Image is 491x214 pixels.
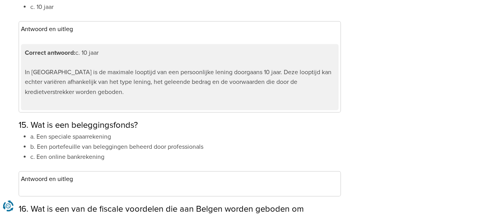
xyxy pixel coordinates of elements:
[25,68,335,97] p: In [GEOGRAPHIC_DATA] is de maximale looptijd van een persoonlijke lening doorgaans 10 jaar. Deze ...
[21,24,338,35] h3: Antwoord en uitleg
[25,48,335,58] p: c. 10 jaar
[25,49,75,57] strong: Correct antwoord:
[30,132,341,142] li: a. Een speciale spaarrekening
[19,118,341,132] h2: 15. Wat is een beleggingsfonds?
[21,174,338,185] h3: Antwoord en uitleg
[30,2,341,12] li: c. 10 jaar
[30,152,341,162] li: c. Een online bankrekening
[30,142,341,152] li: b. Een portefeuille van beleggingen beheerd door professionals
